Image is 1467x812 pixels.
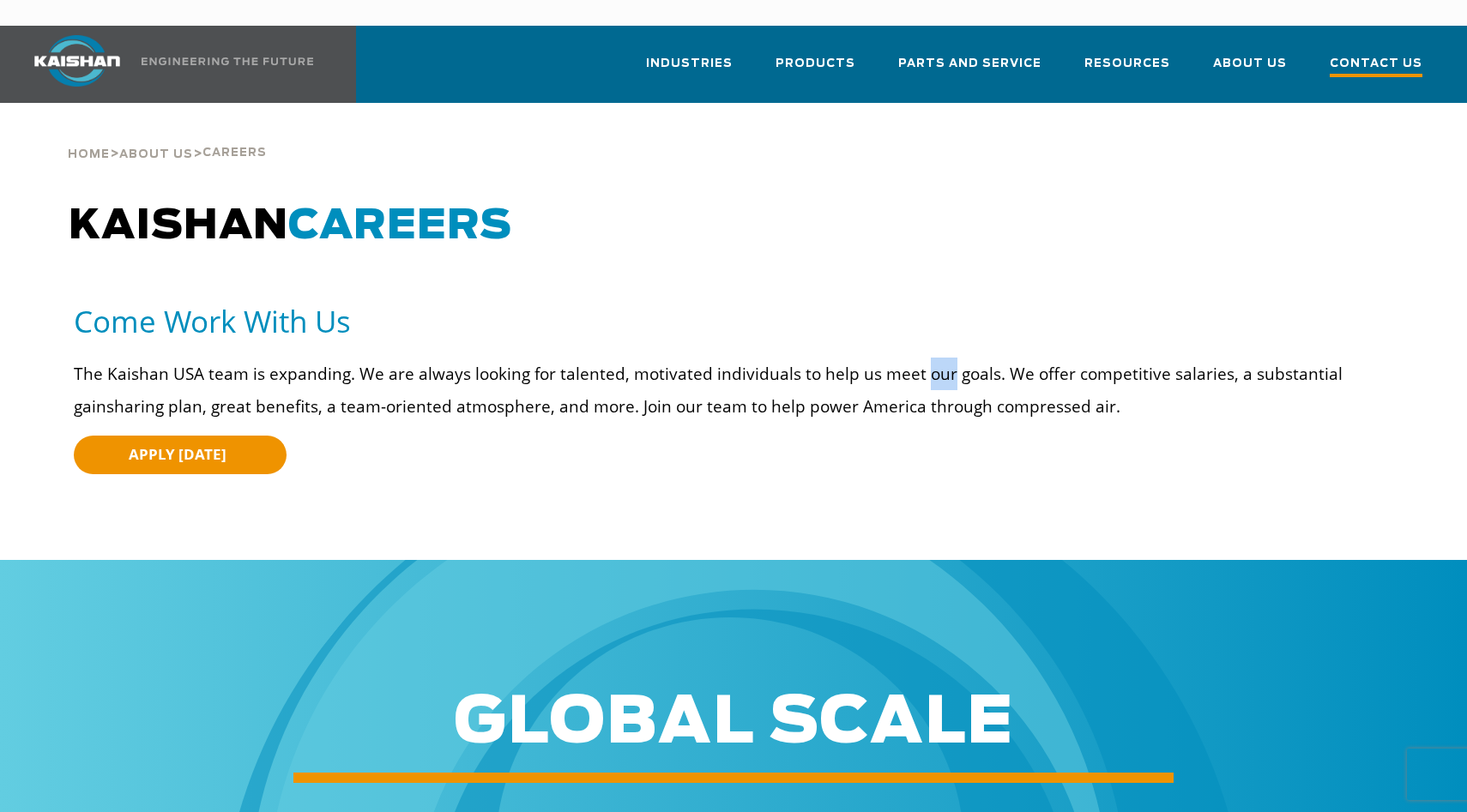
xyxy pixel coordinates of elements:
img: kaishan logo [13,35,142,87]
span: About Us [119,149,193,160]
a: Parts and Service [898,41,1041,99]
a: About Us [119,146,193,161]
a: Products [776,41,855,99]
a: APPLY [DATE] [74,436,287,474]
span: Industries [646,54,733,74]
a: Industries [646,41,733,99]
span: CAREERS [288,206,512,247]
p: The Kaishan USA team is expanding. We are always looking for talented, motivated individuals to h... [74,358,1409,423]
span: Parts and Service [898,54,1041,74]
span: Resources [1084,54,1170,74]
span: About Us [1213,54,1287,74]
img: Engineering the future [142,57,313,65]
span: Products [776,54,855,74]
span: Careers [202,147,267,159]
span: Home [68,149,110,160]
span: Contact Us [1330,54,1422,77]
a: Resources [1084,41,1170,99]
a: Home [68,146,110,161]
div: > > [68,103,267,168]
h5: Come Work With Us [74,302,1409,340]
span: KAISHAN [69,206,512,247]
a: Kaishan USA [13,26,317,103]
span: APPLY [DATE] [129,444,226,464]
a: Contact Us [1330,41,1422,103]
a: About Us [1213,41,1287,99]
